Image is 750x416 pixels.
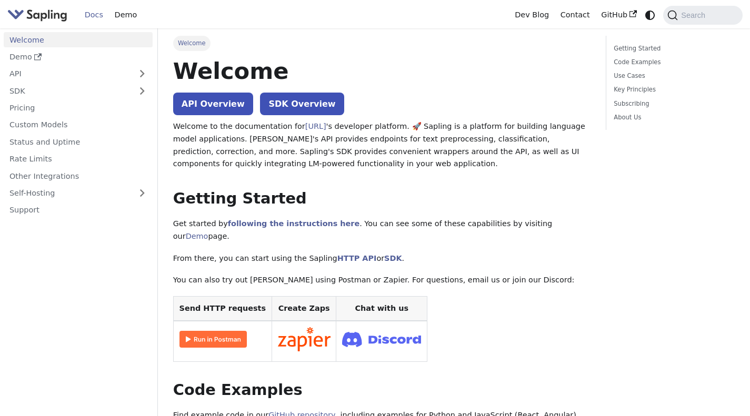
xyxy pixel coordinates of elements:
[614,57,731,67] a: Code Examples
[614,71,731,81] a: Use Cases
[228,219,359,228] a: following the instructions here
[337,254,377,262] a: HTTP API
[614,44,731,54] a: Getting Started
[4,117,153,133] a: Custom Models
[272,297,336,321] th: Create Zaps
[342,329,421,350] img: Join Discord
[4,151,153,167] a: Rate Limits
[4,186,153,201] a: Self-Hosting
[186,232,208,240] a: Demo
[109,7,143,23] a: Demo
[132,66,153,82] button: Expand sidebar category 'API'
[4,134,153,149] a: Status and Uptime
[4,32,153,47] a: Welcome
[614,85,731,95] a: Key Principles
[4,100,153,116] a: Pricing
[384,254,402,262] a: SDK
[278,327,331,351] img: Connect in Zapier
[173,93,253,115] a: API Overview
[7,7,71,23] a: Sapling.aiSapling.ai
[614,113,731,123] a: About Us
[643,7,658,23] button: Switch between dark and light mode (currently system mode)
[509,7,554,23] a: Dev Blog
[173,252,591,265] p: From there, you can start using the Sapling or .
[595,7,642,23] a: GitHub
[260,93,344,115] a: SDK Overview
[173,36,591,50] nav: Breadcrumbs
[555,7,596,23] a: Contact
[663,6,742,25] button: Search (Command+K)
[4,66,132,82] a: API
[173,36,211,50] span: Welcome
[179,331,247,348] img: Run in Postman
[678,11,712,19] span: Search
[173,57,591,85] h1: Welcome
[79,7,109,23] a: Docs
[173,297,272,321] th: Send HTTP requests
[173,120,591,170] p: Welcome to the documentation for 's developer platform. 🚀 Sapling is a platform for building lang...
[336,297,427,321] th: Chat with us
[7,7,67,23] img: Sapling.ai
[173,381,591,400] h2: Code Examples
[4,168,153,184] a: Other Integrations
[4,49,153,65] a: Demo
[173,189,591,208] h2: Getting Started
[132,83,153,98] button: Expand sidebar category 'SDK'
[614,99,731,109] a: Subscribing
[4,202,153,218] a: Support
[4,83,132,98] a: SDK
[173,274,591,287] p: You can also try out [PERSON_NAME] using Postman or Zapier. For questions, email us or join our D...
[305,122,326,130] a: [URL]
[173,218,591,243] p: Get started by . You can see some of these capabilities by visiting our page.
